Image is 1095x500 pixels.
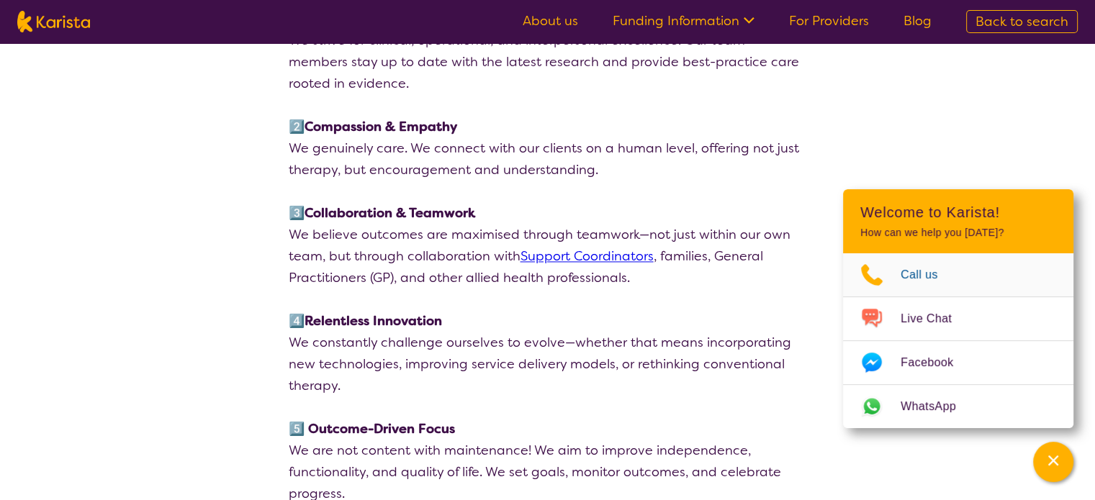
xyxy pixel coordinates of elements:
p: We strive for clinical, operational, and interpersonal excellence. Our team members stay up to da... [289,29,807,94]
p: We constantly challenge ourselves to evolve—whether that means incorporating new technologies, im... [289,332,807,396]
strong: 5️⃣ Outcome-Driven Focus [289,420,455,437]
strong: 2️⃣Compassion & Empathy [289,118,457,135]
a: Funding Information [613,12,754,29]
p: 3️⃣ [289,202,807,224]
a: For Providers [789,12,869,29]
span: Facebook [901,352,970,373]
span: Live Chat [901,308,969,329]
span: WhatsApp [901,396,973,417]
a: About us [523,12,578,29]
span: Call us [901,264,955,286]
a: Blog [904,12,932,29]
button: Channel Menu [1033,442,1073,482]
p: How can we help you [DATE]? [860,227,1056,239]
span: Back to search [975,13,1068,30]
div: Channel Menu [843,189,1073,428]
a: Back to search [966,10,1078,33]
p: We genuinely care. We connect with our clients on a human level, offering not just therapy, but e... [289,137,807,181]
strong: 4️⃣Relentless Innovation [289,312,442,329]
p: We believe outcomes are maximised through teamwork—not just within our own team, but through coll... [289,224,807,288]
strong: Collaboration & Teamwork [305,204,475,222]
ul: Choose channel [843,253,1073,428]
a: Web link opens in a new tab. [843,385,1073,428]
img: Karista logo [17,11,90,32]
h2: Welcome to Karista! [860,204,1056,221]
a: Support Coordinators [521,247,654,265]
